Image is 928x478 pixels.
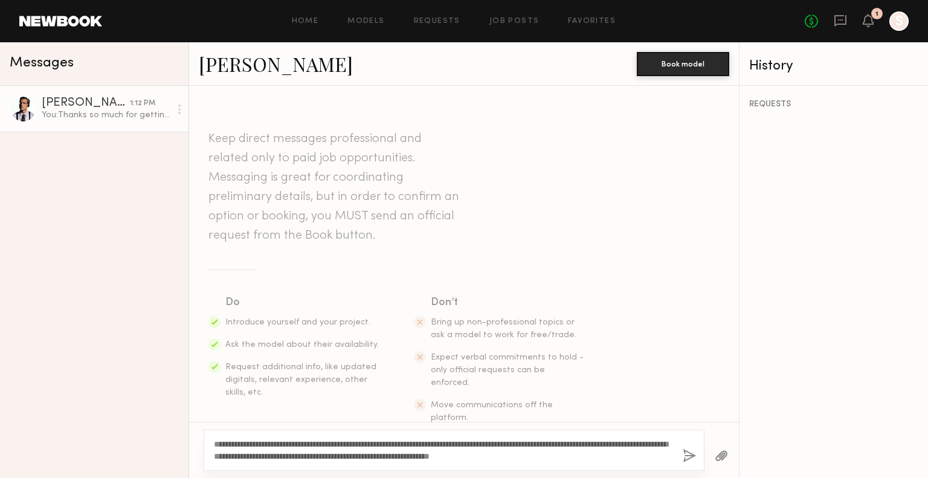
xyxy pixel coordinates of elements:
a: Book model [637,58,729,68]
a: Home [292,18,319,25]
div: [PERSON_NAME] [42,97,130,109]
span: Messages [10,56,74,70]
a: Favorites [568,18,616,25]
div: Don’t [431,294,585,311]
a: [PERSON_NAME] [199,51,353,77]
a: Requests [414,18,460,25]
div: 1:12 PM [130,98,155,109]
span: Move communications off the platform. [431,401,553,422]
span: Ask the model about their availability. [225,341,379,349]
span: Request additional info, like updated digitals, relevant experience, other skills, etc. [225,363,376,396]
a: Models [347,18,384,25]
span: Introduce yourself and your project. [225,318,370,326]
span: Expect verbal commitments to hold - only official requests can be enforced. [431,354,584,387]
div: History [749,59,918,73]
header: Keep direct messages professional and related only to paid job opportunities. Messaging is great ... [208,129,462,245]
div: 1 [875,11,878,18]
a: S [889,11,909,31]
div: REQUESTS [749,100,918,109]
div: Do [225,294,380,311]
button: Book model [637,52,729,76]
div: You: Thanks so much for getting back to me! So lovely to hear you’re interested- I’m attaching th... [42,109,170,121]
span: Bring up non-professional topics or ask a model to work for free/trade. [431,318,576,339]
a: Job Posts [489,18,540,25]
